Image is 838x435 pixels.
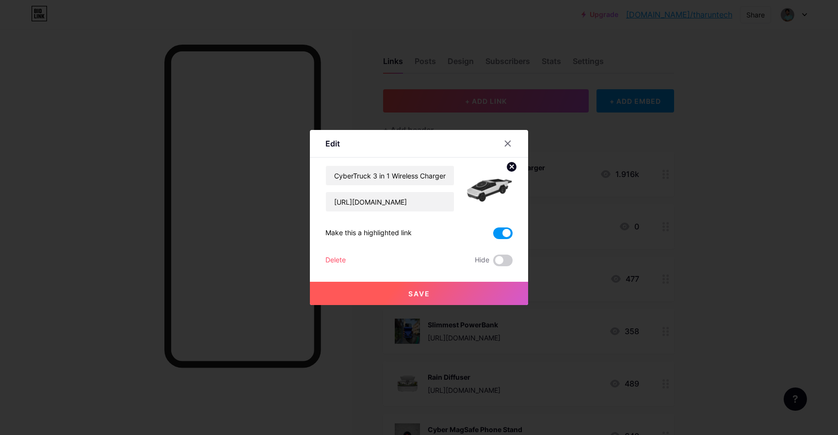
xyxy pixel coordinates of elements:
div: Make this a highlighted link [325,227,412,239]
input: Title [326,166,454,185]
input: URL [326,192,454,211]
span: Hide [475,255,489,266]
img: link_thumbnail [466,165,513,212]
div: Delete [325,255,346,266]
span: Save [408,290,430,298]
div: Edit [325,138,340,149]
button: Save [310,282,528,305]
